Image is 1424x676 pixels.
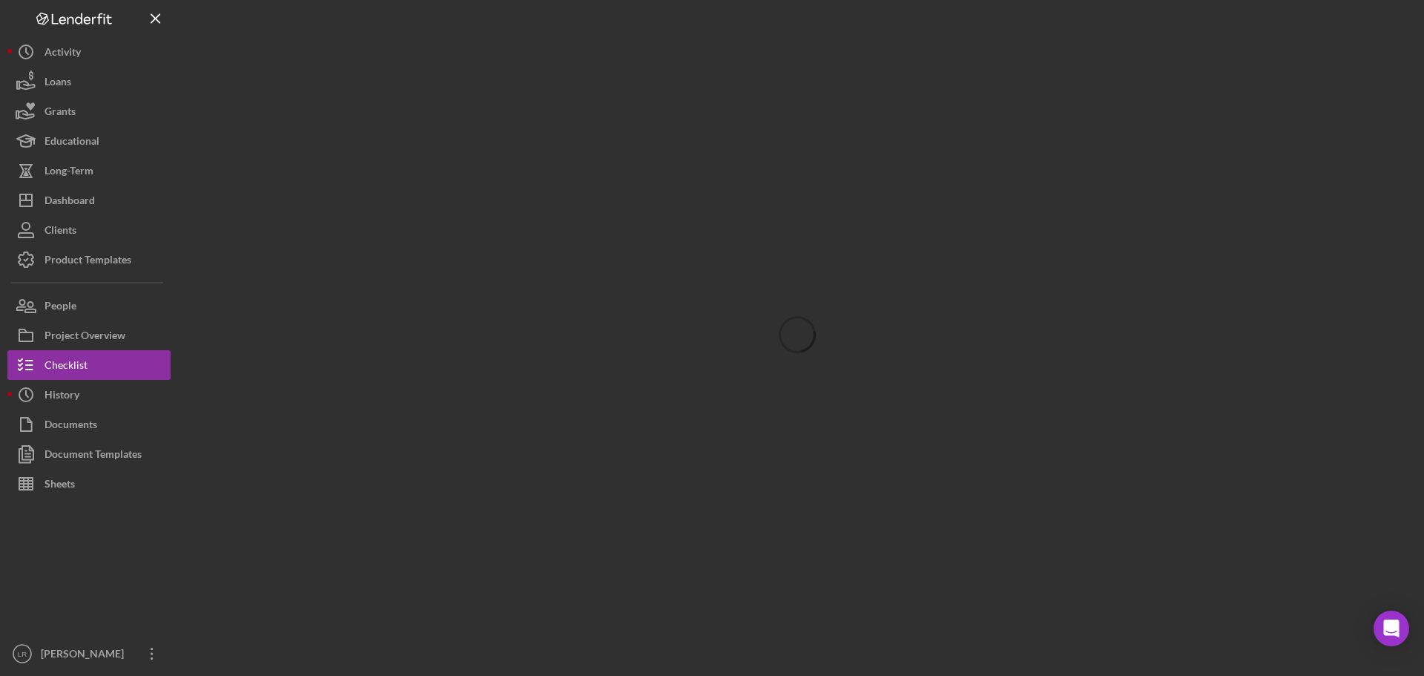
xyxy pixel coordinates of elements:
div: [PERSON_NAME] [37,639,133,672]
button: Product Templates [7,245,171,275]
div: Loans [44,67,71,100]
button: History [7,380,171,410]
button: Loans [7,67,171,96]
button: LR[PERSON_NAME] [7,639,171,669]
div: Document Templates [44,439,142,473]
div: People [44,291,76,324]
div: Documents [44,410,97,443]
button: Long-Term [7,156,171,186]
div: Product Templates [44,245,131,278]
div: Project Overview [44,321,125,354]
button: Checklist [7,350,171,380]
div: Sheets [44,469,75,502]
div: Checklist [44,350,88,384]
button: Clients [7,215,171,245]
button: Sheets [7,469,171,499]
button: People [7,291,171,321]
button: Grants [7,96,171,126]
button: Document Templates [7,439,171,469]
div: Grants [44,96,76,130]
div: Educational [44,126,99,160]
button: Activity [7,37,171,67]
div: Activity [44,37,81,70]
div: Clients [44,215,76,249]
button: Dashboard [7,186,171,215]
div: History [44,380,79,413]
button: Educational [7,126,171,156]
button: Documents [7,410,171,439]
div: Long-Term [44,156,93,189]
button: Project Overview [7,321,171,350]
div: Dashboard [44,186,95,219]
text: LR [18,650,27,658]
div: Open Intercom Messenger [1374,611,1409,646]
